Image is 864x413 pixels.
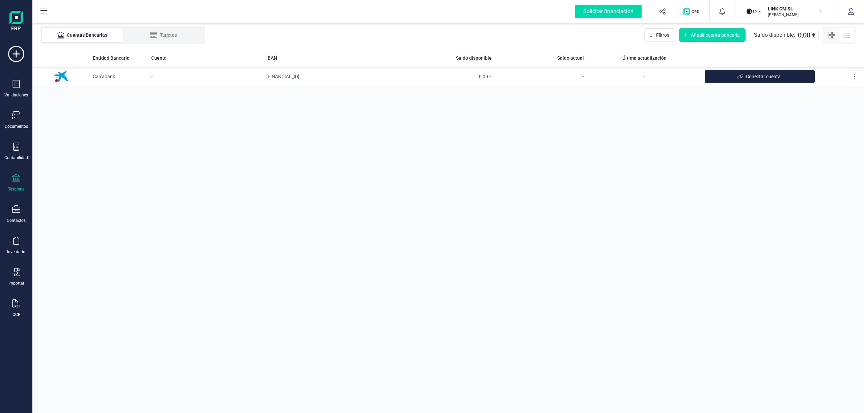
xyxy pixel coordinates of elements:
[136,32,190,38] div: Tarjetas
[768,5,822,12] p: LINK CM SL
[746,73,781,80] span: Conectar cuenta
[679,28,746,42] button: Añadir cuenta bancaria
[768,12,822,18] p: [PERSON_NAME]
[691,32,740,38] span: Añadir cuenta bancaria
[151,74,153,79] span: -
[497,72,584,81] p: -
[51,66,71,87] img: Imagen de Caixabank
[8,281,24,286] div: Importar
[93,55,130,61] span: Entidad Bancaria
[12,312,20,317] div: OCR
[744,1,830,22] button: LILINK CM SL[PERSON_NAME]
[679,1,705,22] button: Logo de OPS
[7,218,26,223] div: Contactos
[264,67,402,86] td: [FINANCIAL_ID]
[4,92,28,98] div: Validaciones
[456,55,492,61] span: Saldo disponible
[93,74,115,79] span: Caixabank
[754,31,795,39] span: Saldo disponible:
[151,55,167,61] span: Cuenta
[557,55,584,61] span: Saldo actual
[705,70,815,83] button: Conectar cuenta
[567,1,650,22] button: Solicitar financiación
[9,11,23,32] img: Logo Finanedi
[8,186,25,192] div: Tesorería
[656,32,669,38] span: Filtros
[746,4,761,19] img: LI
[4,155,28,160] div: Contabilidad
[644,74,645,79] span: -
[5,124,28,129] div: Documentos
[7,249,25,255] div: Inventario
[55,32,109,38] div: Cuentas Bancarias
[622,55,667,61] span: Última actualización
[644,28,675,42] button: Filtros
[575,5,642,18] div: Solicitar financiación
[798,30,816,40] span: 0,00 €
[266,55,277,61] span: IBAN
[683,8,701,15] img: Logo de OPS
[405,73,491,80] span: 0,00 €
